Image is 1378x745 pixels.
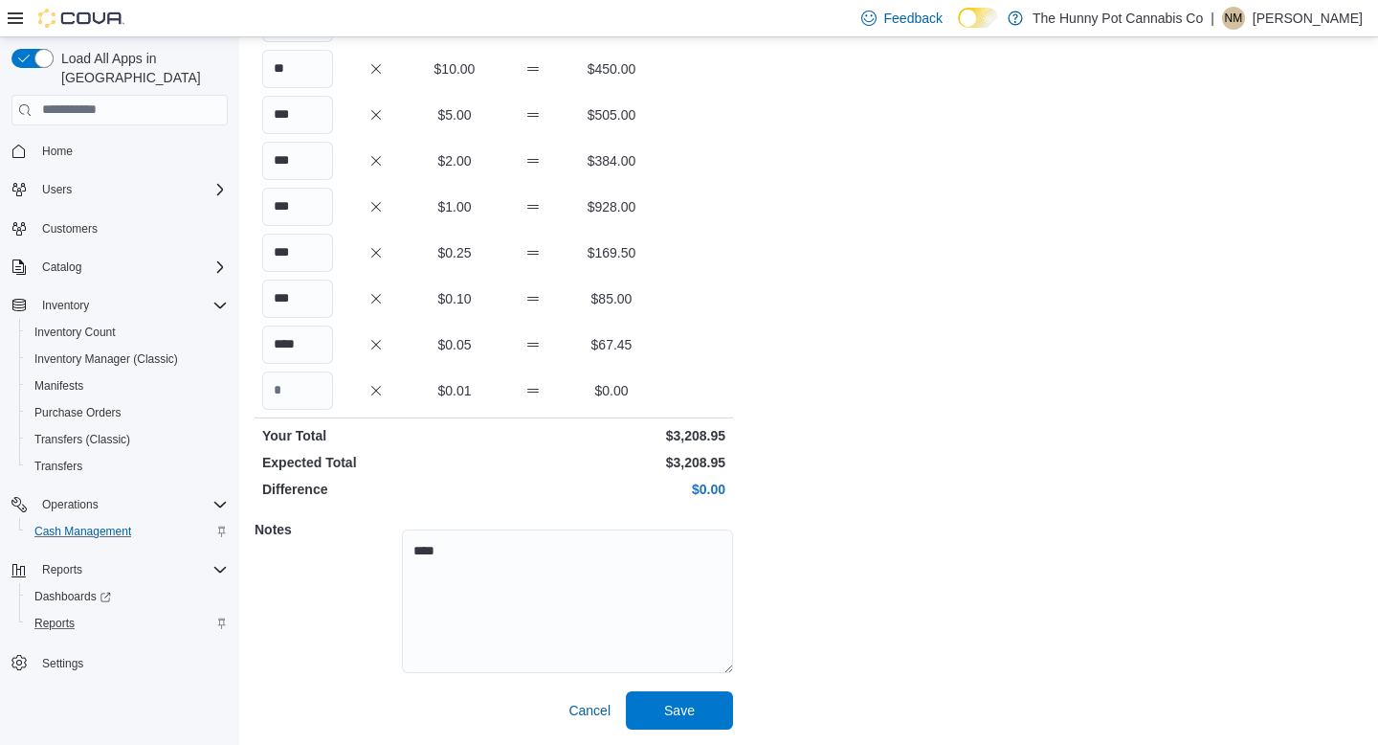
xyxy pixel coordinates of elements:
span: Home [42,144,73,159]
span: Reports [27,612,228,635]
p: $85.00 [576,289,647,308]
p: $0.00 [576,381,647,400]
p: $5.00 [419,105,490,124]
button: Purchase Orders [19,399,235,426]
button: Reports [34,558,90,581]
input: Quantity [262,188,333,226]
span: Cash Management [27,520,228,543]
span: Dashboards [34,589,111,604]
a: Customers [34,217,105,240]
span: Cancel [568,701,611,720]
button: Inventory [34,294,97,317]
input: Quantity [262,234,333,272]
button: Reports [4,556,235,583]
p: $3,208.95 [498,426,725,445]
span: Reports [34,558,228,581]
span: Reports [42,562,82,577]
span: Users [42,182,72,197]
span: Inventory [34,294,228,317]
p: $169.50 [576,243,647,262]
span: Cash Management [34,524,131,539]
button: Reports [19,610,235,637]
p: [PERSON_NAME] [1253,7,1363,30]
span: Settings [34,650,228,674]
input: Dark Mode [958,8,998,28]
span: Customers [42,221,98,237]
img: Cova [38,9,124,28]
span: Transfers [27,455,228,478]
span: Manifests [27,374,228,397]
span: Transfers [34,459,82,474]
button: Cash Management [19,518,235,545]
p: $2.00 [419,151,490,170]
input: Quantity [262,326,333,364]
span: Home [34,139,228,163]
p: $1.00 [419,197,490,216]
a: Transfers [27,455,90,478]
span: Inventory Count [27,321,228,344]
button: Operations [4,491,235,518]
p: $67.45 [576,335,647,354]
span: Inventory Manager (Classic) [34,351,178,367]
span: Inventory Count [34,325,116,340]
button: Transfers (Classic) [19,426,235,453]
button: Users [4,176,235,203]
p: The Hunny Pot Cannabis Co [1033,7,1203,30]
button: Inventory Count [19,319,235,346]
span: Feedback [884,9,943,28]
p: $0.00 [498,480,725,499]
p: $10.00 [419,59,490,79]
a: Reports [27,612,82,635]
button: Operations [34,493,106,516]
span: Save [664,701,695,720]
span: Transfers (Classic) [34,432,130,447]
p: $0.25 [419,243,490,262]
p: | [1211,7,1214,30]
button: Settings [4,648,235,676]
input: Quantity [262,280,333,318]
button: Transfers [19,453,235,480]
a: Dashboards [19,583,235,610]
span: Purchase Orders [34,405,122,420]
button: Home [4,137,235,165]
span: Catalog [42,260,81,275]
input: Quantity [262,372,333,410]
span: Manifests [34,378,83,394]
a: Manifests [27,374,91,397]
span: NM [1225,7,1243,30]
a: Inventory Manager (Classic) [27,348,186,371]
button: Catalog [4,254,235,281]
span: Dark Mode [958,28,959,29]
p: Your Total [262,426,490,445]
button: Inventory Manager (Classic) [19,346,235,372]
p: $0.05 [419,335,490,354]
h5: Notes [255,510,398,549]
span: Settings [42,656,83,671]
p: $505.00 [576,105,647,124]
span: Inventory [42,298,89,313]
button: Catalog [34,256,89,279]
a: Dashboards [27,585,119,608]
span: Reports [34,616,75,631]
a: Transfers (Classic) [27,428,138,451]
input: Quantity [262,50,333,88]
p: $0.10 [419,289,490,308]
span: Purchase Orders [27,401,228,424]
span: Catalog [34,256,228,279]
a: Inventory Count [27,321,123,344]
p: $3,208.95 [498,453,725,472]
span: Operations [42,497,99,512]
p: Expected Total [262,453,490,472]
span: Dashboards [27,585,228,608]
span: Load All Apps in [GEOGRAPHIC_DATA] [54,49,228,87]
a: Cash Management [27,520,139,543]
button: Customers [4,214,235,242]
p: $384.00 [576,151,647,170]
a: Home [34,140,80,163]
button: Manifests [19,372,235,399]
span: Transfers (Classic) [27,428,228,451]
button: Users [34,178,79,201]
p: $0.01 [419,381,490,400]
button: Inventory [4,292,235,319]
input: Quantity [262,142,333,180]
